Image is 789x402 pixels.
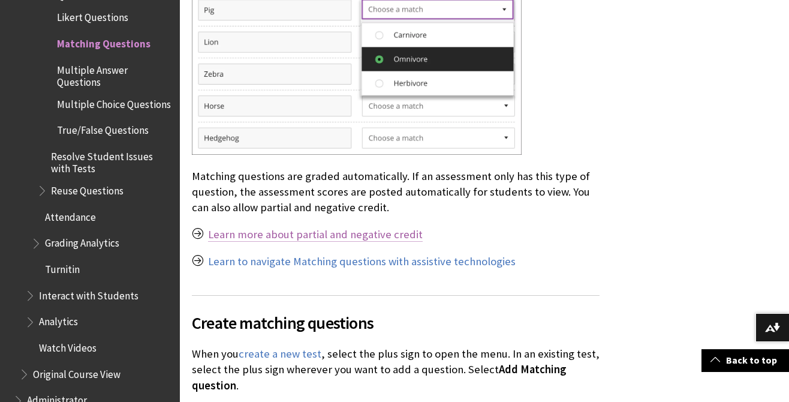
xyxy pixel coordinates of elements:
span: Attendance [45,207,96,223]
span: Multiple Answer Questions [57,60,171,88]
span: Create matching questions [192,310,600,335]
span: Matching Questions [57,34,150,50]
span: Grading Analytics [45,233,119,250]
span: Multiple Choice Questions [57,94,171,110]
a: create a new test [239,347,321,361]
span: Add Matching question [192,362,567,392]
a: Learn more about partial and negative credit [208,227,423,242]
span: Analytics [39,312,78,328]
span: Likert Questions [57,8,128,24]
span: Watch Videos [39,338,97,354]
span: Original Course View [33,364,121,380]
span: Reuse Questions [51,181,124,197]
p: Matching questions are graded automatically. If an assessment only has this type of question, the... [192,169,600,216]
span: Turnitin [45,259,80,275]
a: Back to top [701,349,789,371]
span: True/False Questions [57,121,149,137]
span: Interact with Students [39,286,138,302]
a: Learn to navigate Matching questions with assistive technologies [208,254,516,269]
p: When you , select the plus sign to open the menu. In an existing test, select the plus sign where... [192,346,600,394]
span: Resolve Student Issues with Tests [51,146,171,175]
